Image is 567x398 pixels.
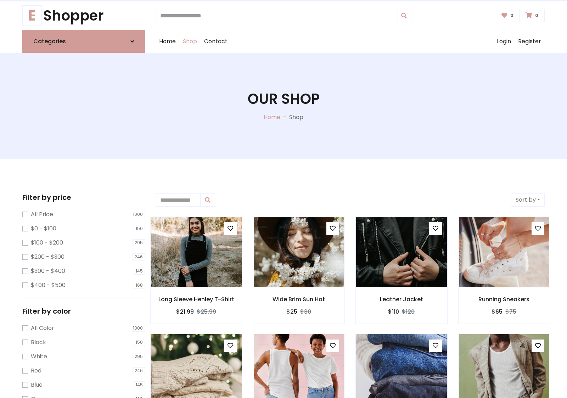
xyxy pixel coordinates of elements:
[131,211,145,218] span: 1000
[493,30,515,53] a: Login
[300,308,311,316] del: $30
[131,325,145,332] span: 1000
[134,381,145,388] span: 145
[31,224,56,233] label: $0 - $100
[33,38,66,45] h6: Categories
[402,308,415,316] del: $120
[201,30,231,53] a: Contact
[22,307,145,315] h5: Filter by color
[459,296,550,303] h6: Running Sneakers
[22,30,145,53] a: Categories
[388,308,399,315] h6: $110
[289,113,303,122] p: Shop
[515,30,545,53] a: Register
[533,12,540,19] span: 0
[134,282,145,289] span: 168
[156,30,179,53] a: Home
[22,5,42,26] span: E
[22,7,145,24] a: EShopper
[356,296,447,303] h6: Leather Jacket
[253,296,345,303] h6: Wide Brim Sun Hat
[31,210,53,219] label: All Price
[286,308,297,315] h6: $25
[31,366,41,375] label: Red
[31,239,63,247] label: $100 - $200
[509,12,515,19] span: 0
[31,324,54,332] label: All Color
[151,296,242,303] h6: Long Sleeve Henley T-Shirt
[134,225,145,232] span: 150
[521,9,545,22] a: 0
[197,308,216,316] del: $25.99
[248,90,320,107] h1: Our Shop
[31,381,43,389] label: Blue
[497,9,520,22] a: 0
[179,30,201,53] a: Shop
[280,113,289,122] p: -
[31,338,46,347] label: Black
[176,308,194,315] h6: $21.99
[134,268,145,275] span: 145
[31,352,47,361] label: White
[134,339,145,346] span: 150
[505,308,516,316] del: $75
[133,253,145,260] span: 246
[492,308,503,315] h6: $65
[133,239,145,246] span: 295
[31,281,66,290] label: $400 - $500
[22,193,145,202] h5: Filter by price
[264,113,280,121] a: Home
[31,253,64,261] label: $200 - $300
[22,7,145,24] h1: Shopper
[31,267,65,275] label: $300 - $400
[133,353,145,360] span: 295
[511,193,545,207] button: Sort by
[133,367,145,374] span: 246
